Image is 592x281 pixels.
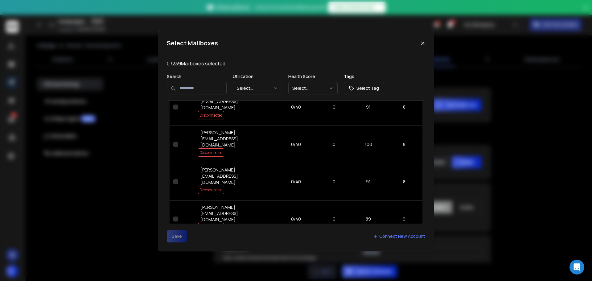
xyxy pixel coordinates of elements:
p: Tags [344,73,384,80]
p: Health Score [288,73,338,80]
button: Select Tag [344,82,384,94]
p: Utilization [233,73,282,80]
div: Open Intercom Messenger [569,260,584,275]
button: Select... [233,82,282,94]
p: Search [167,73,227,80]
h1: Select Mailboxes [167,39,218,48]
p: 0 / 239 Mailboxes selected [167,60,425,67]
button: Select... [288,82,338,94]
